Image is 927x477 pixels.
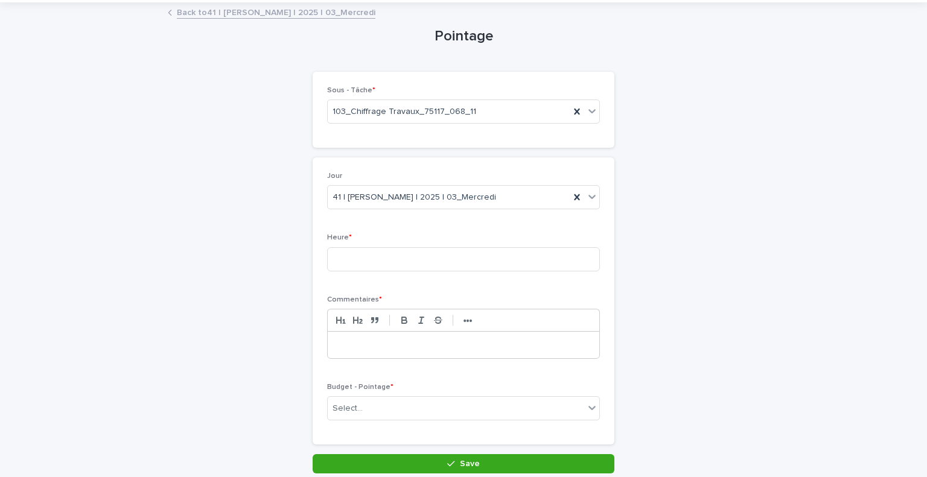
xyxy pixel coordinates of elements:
strong: ••• [463,316,473,326]
span: Commentaires [327,296,382,303]
span: Save [460,460,480,468]
span: Jour [327,172,342,180]
button: ••• [459,313,476,327]
button: Save [313,454,614,473]
span: 41 | [PERSON_NAME] | 2025 | 03_Mercredi [333,191,496,204]
span: 103_Chiffrage Travaux_75117_068_11 [333,106,476,118]
span: Heure [327,234,352,241]
div: Select... [333,402,363,415]
h1: Pointage [313,28,614,45]
a: Back to41 | [PERSON_NAME] | 2025 | 03_Mercredi [177,5,375,19]
span: Budget - Pointage [327,384,393,391]
span: Sous - Tâche [327,87,375,94]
